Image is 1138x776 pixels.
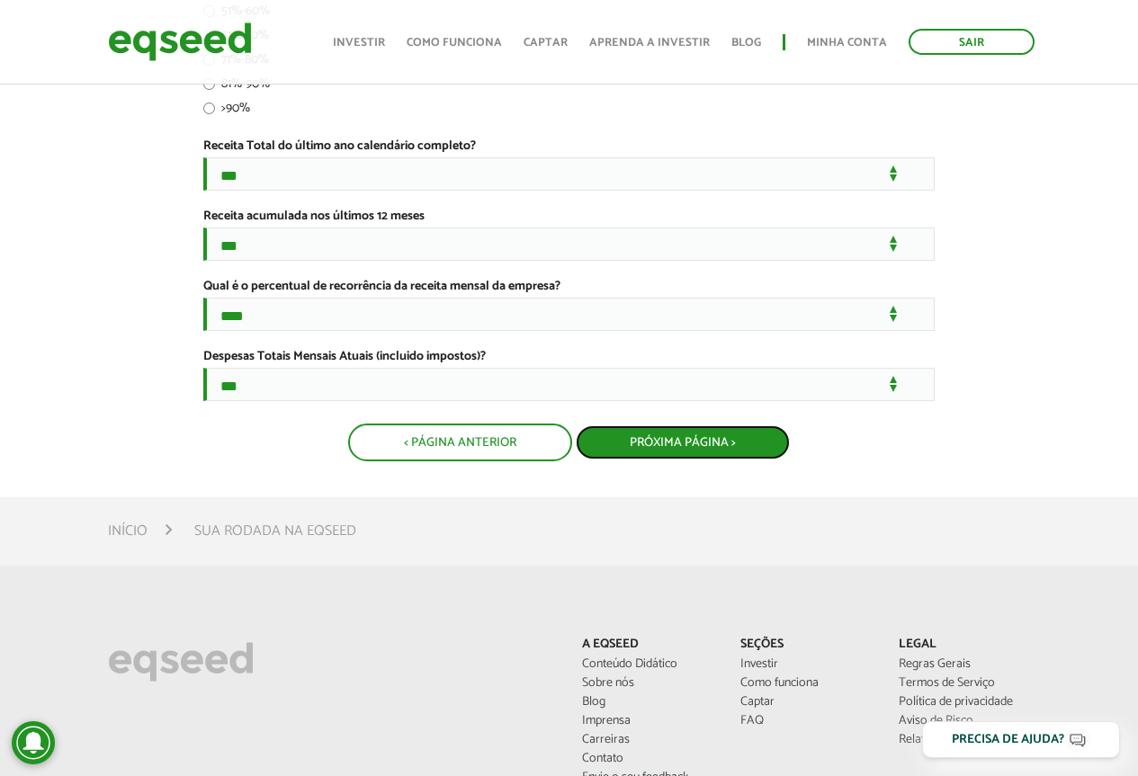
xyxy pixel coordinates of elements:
a: Aviso de Risco [899,715,1030,727]
a: Relatórios CVM [899,734,1030,746]
p: Legal [899,638,1030,653]
button: Próxima Página > [576,425,790,459]
a: Início [108,524,148,539]
a: Investir [333,37,385,49]
a: Sobre nós [582,677,713,690]
button: < Página Anterior [348,424,572,461]
a: Carreiras [582,734,713,746]
a: Regras Gerais [899,658,1030,671]
a: Sair [909,29,1035,55]
a: Captar [740,696,872,709]
a: Minha conta [807,37,887,49]
label: >90% [203,103,250,120]
a: Aprenda a investir [589,37,710,49]
a: Captar [524,37,568,49]
p: A EqSeed [582,638,713,653]
a: Como funciona [407,37,502,49]
a: Investir [740,658,872,671]
a: Como funciona [740,677,872,690]
img: EqSeed [108,18,252,66]
a: Conteúdo Didático [582,658,713,671]
li: Sua rodada na EqSeed [194,519,356,543]
a: Termos de Serviço [899,677,1030,690]
a: Contato [582,753,713,765]
a: Blog [582,696,713,709]
a: Política de privacidade [899,696,1030,709]
label: Receita Total do último ano calendário completo? [203,140,476,153]
a: FAQ [740,715,872,727]
a: Imprensa [582,715,713,727]
a: Blog [731,37,761,49]
label: Qual é o percentual de recorrência da receita mensal da empresa? [203,281,560,293]
label: 81%-90% [203,78,270,96]
label: Receita acumulada nos últimos 12 meses [203,210,425,223]
input: >90% [203,103,215,114]
p: Seções [740,638,872,653]
img: EqSeed Logo [108,638,254,686]
label: Despesas Totais Mensais Atuais (incluido impostos)? [203,351,486,363]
